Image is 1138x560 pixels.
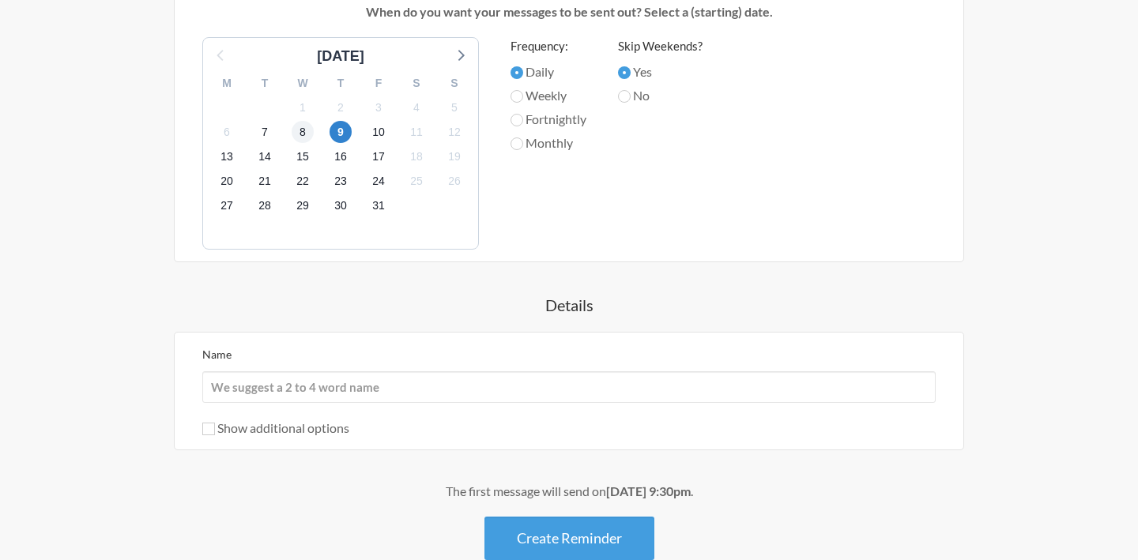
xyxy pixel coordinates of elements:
label: Yes [618,62,703,81]
span: Monday 24 November 2025 [367,171,390,193]
p: When do you want your messages to be sent out? Select a (starting) date. [187,2,951,21]
span: Friday 28 November 2025 [254,195,276,217]
span: Saturday 8 November 2025 [292,121,314,143]
div: T [246,71,284,96]
span: Friday 14 November 2025 [254,146,276,168]
span: Thursday 6 November 2025 [216,121,238,143]
input: Monthly [511,137,523,150]
div: T [322,71,360,96]
input: Yes [618,66,631,79]
span: Wednesday 5 November 2025 [443,96,465,118]
span: Tuesday 4 November 2025 [405,96,428,118]
span: Monday 1 December 2025 [367,195,390,217]
span: Friday 21 November 2025 [254,171,276,193]
label: Show additional options [202,420,349,435]
span: Sunday 2 November 2025 [330,96,352,118]
input: Fortnightly [511,114,523,126]
label: No [618,86,703,105]
div: W [284,71,322,96]
label: Daily [511,62,586,81]
span: Monday 10 November 2025 [367,121,390,143]
label: Frequency: [511,37,586,55]
span: Sunday 23 November 2025 [330,171,352,193]
span: Sunday 30 November 2025 [330,195,352,217]
span: Thursday 27 November 2025 [216,195,238,217]
span: Monday 17 November 2025 [367,146,390,168]
span: Tuesday 25 November 2025 [405,171,428,193]
span: Saturday 29 November 2025 [292,195,314,217]
div: F [360,71,398,96]
label: Name [202,348,232,361]
input: We suggest a 2 to 4 word name [202,371,936,403]
div: S [398,71,435,96]
span: Friday 7 November 2025 [254,121,276,143]
button: Create Reminder [484,517,654,560]
label: Skip Weekends? [618,37,703,55]
label: Fortnightly [511,110,586,129]
label: Weekly [511,86,586,105]
span: Monday 3 November 2025 [367,96,390,118]
span: Thursday 20 November 2025 [216,171,238,193]
label: Monthly [511,133,586,152]
div: [DATE] [311,46,371,67]
span: Tuesday 11 November 2025 [405,121,428,143]
span: Saturday 1 November 2025 [292,96,314,118]
div: M [208,71,246,96]
div: S [435,71,473,96]
span: Wednesday 26 November 2025 [443,171,465,193]
h4: Details [111,294,1027,316]
strong: [DATE] 9:30pm [606,483,691,498]
span: Saturday 15 November 2025 [292,146,314,168]
input: Show additional options [202,423,215,435]
span: Thursday 13 November 2025 [216,146,238,168]
span: Sunday 16 November 2025 [330,146,352,168]
span: Tuesday 18 November 2025 [405,146,428,168]
span: Wednesday 19 November 2025 [443,146,465,168]
input: Weekly [511,90,523,103]
span: Wednesday 12 November 2025 [443,121,465,143]
input: No [618,90,631,103]
span: Sunday 9 November 2025 [330,121,352,143]
span: Saturday 22 November 2025 [292,171,314,193]
input: Daily [511,66,523,79]
div: The first message will send on . [111,482,1027,501]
